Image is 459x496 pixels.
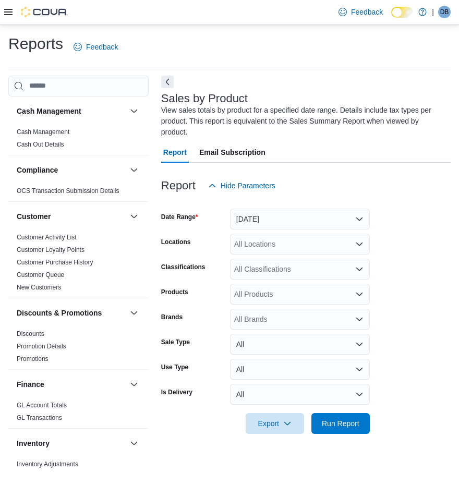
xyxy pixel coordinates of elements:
a: Customer Queue [17,271,64,279]
span: Customer Loyalty Points [17,246,84,254]
div: Cash Management [8,126,149,155]
label: Locations [161,238,191,246]
button: Export [246,413,304,434]
button: Open list of options [355,290,364,298]
button: Discounts & Promotions [128,307,140,319]
button: Cash Management [128,105,140,117]
button: Inventory [128,437,140,450]
a: Feedback [334,2,387,22]
span: GL Transactions [17,414,62,422]
h3: Compliance [17,165,58,175]
span: Customer Activity List [17,233,77,241]
a: Inventory Adjustments [17,461,78,468]
button: Open list of options [355,315,364,323]
a: Promotions [17,355,49,362]
button: Run Report [311,413,370,434]
span: New Customers [17,283,61,292]
button: Next [161,76,174,88]
span: Run Report [322,418,359,429]
div: Compliance [8,185,149,201]
button: Cash Management [17,106,126,116]
span: Hide Parameters [221,180,275,191]
span: Customer Purchase History [17,258,93,267]
h3: Customer [17,211,51,222]
span: DB [440,6,449,18]
a: OCS Transaction Submission Details [17,187,119,195]
a: Discounts [17,330,44,337]
div: Customer [8,231,149,298]
a: Cash Management [17,128,69,136]
h3: Inventory [17,438,50,449]
a: Promotion Details [17,343,66,350]
a: GL Account Totals [17,402,67,409]
button: Customer [128,210,140,223]
button: [DATE] [230,209,370,229]
button: All [230,359,370,380]
a: Cash Out Details [17,141,64,148]
label: Classifications [161,263,206,271]
span: Report [163,142,187,163]
a: Customer Purchase History [17,259,93,266]
button: Finance [17,379,126,390]
a: New Customers [17,284,61,291]
button: Discounts & Promotions [17,308,126,318]
img: Cova [21,7,68,17]
span: OCS Transaction Submission Details [17,187,119,195]
button: Open list of options [355,265,364,273]
a: Feedback [69,37,122,57]
a: Customer Loyalty Points [17,246,84,253]
button: Inventory [17,438,126,449]
div: Discounts & Promotions [8,328,149,369]
label: Is Delivery [161,388,192,396]
a: GL Transactions [17,414,62,421]
span: Feedback [351,7,383,17]
button: Finance [128,378,140,391]
span: Feedback [86,42,118,52]
span: Customer Queue [17,271,64,279]
span: Cash Out Details [17,140,64,149]
span: Export [252,413,298,434]
div: Dylan Bruck [438,6,451,18]
span: Discounts [17,330,44,338]
label: Date Range [161,213,198,221]
button: Compliance [128,164,140,176]
div: View sales totals by product for a specified date range. Details include tax types per product. T... [161,105,445,138]
label: Brands [161,313,183,321]
h1: Reports [8,33,63,54]
h3: Finance [17,379,44,390]
h3: Cash Management [17,106,81,116]
button: Compliance [17,165,126,175]
button: All [230,334,370,355]
h3: Report [161,179,196,192]
h3: Discounts & Promotions [17,308,102,318]
div: Finance [8,399,149,428]
button: All [230,384,370,405]
input: Dark Mode [391,7,413,18]
label: Products [161,288,188,296]
label: Use Type [161,363,188,371]
a: Customer Activity List [17,234,77,241]
label: Sale Type [161,338,190,346]
button: Open list of options [355,240,364,248]
p: | [432,6,434,18]
span: Email Subscription [199,142,265,163]
button: Customer [17,211,126,222]
button: Hide Parameters [204,175,280,196]
span: Promotions [17,355,49,363]
h3: Sales by Product [161,92,248,105]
